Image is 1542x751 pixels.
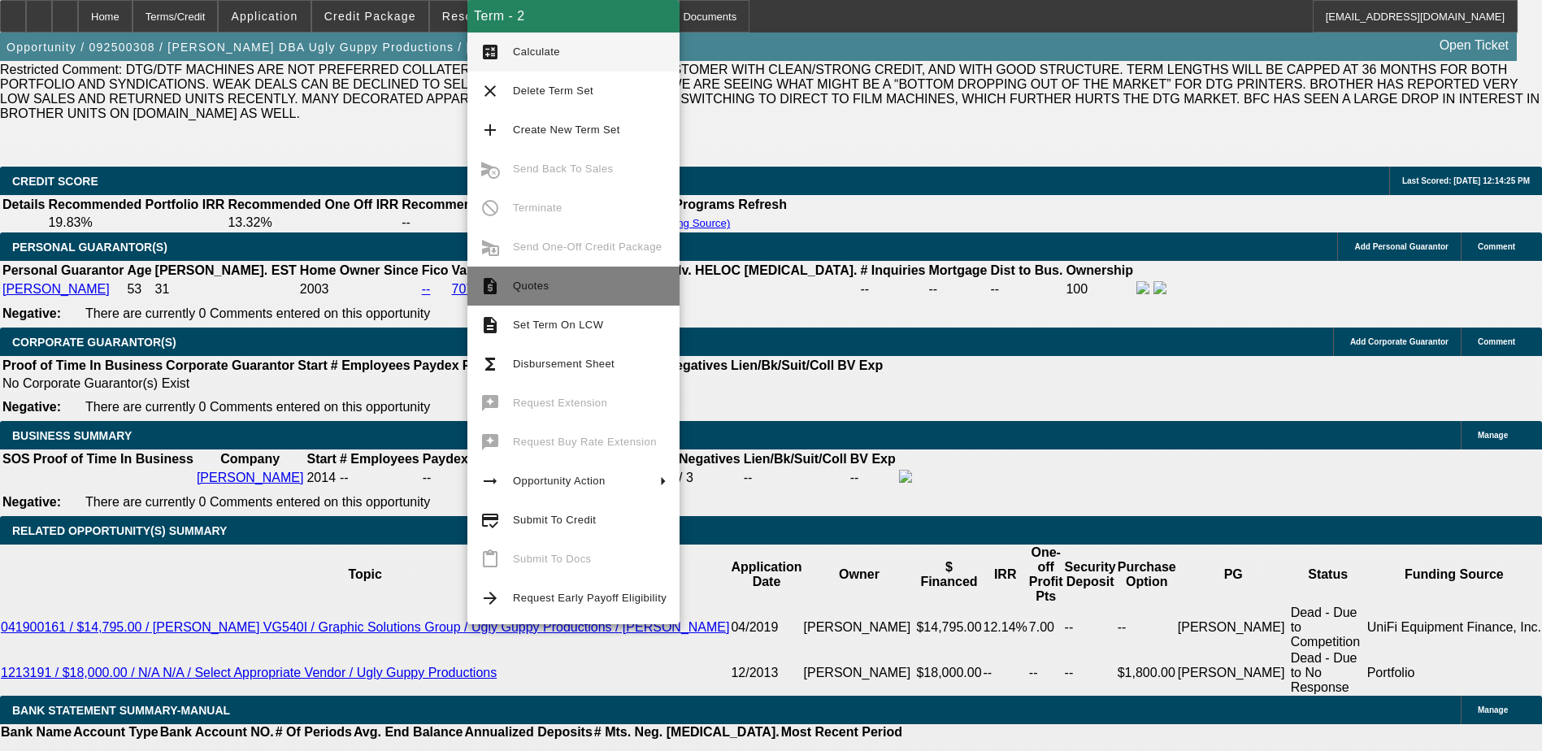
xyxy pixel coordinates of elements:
[1066,263,1133,277] b: Ownership
[803,545,916,605] th: Owner
[480,81,500,101] mat-icon: clear
[85,306,430,320] span: There are currently 0 Comments entered on this opportunity
[1290,605,1366,650] td: Dead - Due to Competition
[414,358,459,372] b: Paydex
[33,451,194,467] th: Proof of Time In Business
[668,471,741,485] div: 1 / 3
[85,400,430,414] span: There are currently 0 Comments entered on this opportunity
[730,650,802,696] td: 12/2013
[12,241,167,254] span: PERSONAL GUARANTOR(S)
[899,470,912,483] img: facebook-icon.png
[154,280,298,298] td: 31
[593,724,780,740] th: # Mts. Neg. [MEDICAL_DATA].
[430,1,518,32] button: Resources
[513,358,615,370] span: Disbursement Sheet
[452,282,474,296] a: 707
[730,545,802,605] th: Application Date
[1366,605,1542,650] td: UniFi Equipment Finance, Inc.
[1478,337,1515,346] span: Comment
[1064,605,1117,650] td: --
[744,452,847,466] b: Lien/Bk/Suit/Coll
[12,524,227,537] span: RELATED OPPORTUNITY(S) SUMMARY
[850,452,896,466] b: BV Exp
[480,276,500,296] mat-icon: request_quote
[340,471,349,484] span: --
[353,724,464,740] th: Avg. End Balance
[1065,280,1134,298] td: 100
[2,358,163,374] th: Proof of Time In Business
[645,280,858,298] td: $0
[12,429,132,442] span: BUSINESS SUMMARY
[220,452,280,466] b: Company
[12,175,98,188] span: CREDIT SCORE
[929,263,988,277] b: Mortgage
[2,263,124,277] b: Personal Guarantor
[463,358,590,372] b: Paynet Master Score
[849,469,897,487] td: --
[1290,545,1366,605] th: Status
[983,545,1028,605] th: IRR
[860,263,925,277] b: # Inquiries
[1136,281,1149,294] img: facebook-icon.png
[1,666,497,679] a: 1213191 / $18,000.00 / N/A N/A / Select Appropriate Vendor / Ugly Guppy Productions
[442,10,506,23] span: Resources
[1153,281,1166,294] img: linkedin-icon.png
[668,452,741,466] b: # Negatives
[227,197,399,213] th: Recommended One Off IRR
[1177,650,1290,696] td: [PERSON_NAME]
[513,85,593,97] span: Delete Term Set
[12,704,230,717] span: BANK STATEMENT SUMMARY-MANUAL
[422,469,469,487] td: --
[983,650,1028,696] td: --
[47,215,225,231] td: 19.83%
[513,319,603,331] span: Set Term On LCW
[1117,605,1177,650] td: --
[275,724,353,740] th: # Of Periods
[159,724,275,740] th: Bank Account NO.
[743,469,848,487] td: --
[1028,545,1064,605] th: One-off Profit Pts
[991,263,1063,277] b: Dist to Bus.
[401,197,559,213] th: Recommended Max Term
[2,306,61,320] b: Negative:
[197,471,304,484] a: [PERSON_NAME]
[1354,242,1449,251] span: Add Personal Guarantor
[401,215,559,231] td: --
[659,358,728,372] b: #Negatives
[737,197,788,213] th: Refresh
[915,605,982,650] td: $14,795.00
[803,605,916,650] td: [PERSON_NAME]
[1064,545,1117,605] th: Security Deposit
[127,263,151,277] b: Age
[300,282,329,296] span: 2003
[646,263,858,277] b: Revolv. HELOC [MEDICAL_DATA].
[990,280,1064,298] td: --
[480,510,500,530] mat-icon: credit_score
[1350,337,1449,346] span: Add Corporate Guarantor
[480,120,500,140] mat-icon: add
[306,469,337,487] td: 2014
[1290,650,1366,696] td: Dead - Due to No Response
[312,1,428,32] button: Credit Package
[231,10,298,23] span: Application
[928,280,988,298] td: --
[7,41,573,54] span: Opportunity / 092500308 / [PERSON_NAME] DBA Ugly Guppy Productions / [PERSON_NAME]
[1,620,729,634] a: 041900161 / $14,795.00 / [PERSON_NAME] VG540I / Graphic Solutions Group / Ugly Guppy Productions ...
[47,197,225,213] th: Recommended Portfolio IRR
[480,471,500,491] mat-icon: arrow_right_alt
[1478,242,1515,251] span: Comment
[480,588,500,608] mat-icon: arrow_forward
[1366,650,1542,696] td: Portfolio
[1478,431,1508,440] span: Manage
[730,605,802,650] td: 04/2019
[85,495,430,509] span: There are currently 0 Comments entered on this opportunity
[126,280,152,298] td: 53
[463,724,593,740] th: Annualized Deposits
[513,514,596,526] span: Submit To Credit
[227,215,399,231] td: 13.32%
[513,592,667,604] span: Request Early Payoff Eligibility
[422,263,449,277] b: Fico
[513,124,620,136] span: Create New Term Set
[915,650,982,696] td: $18,000.00
[803,650,916,696] td: [PERSON_NAME]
